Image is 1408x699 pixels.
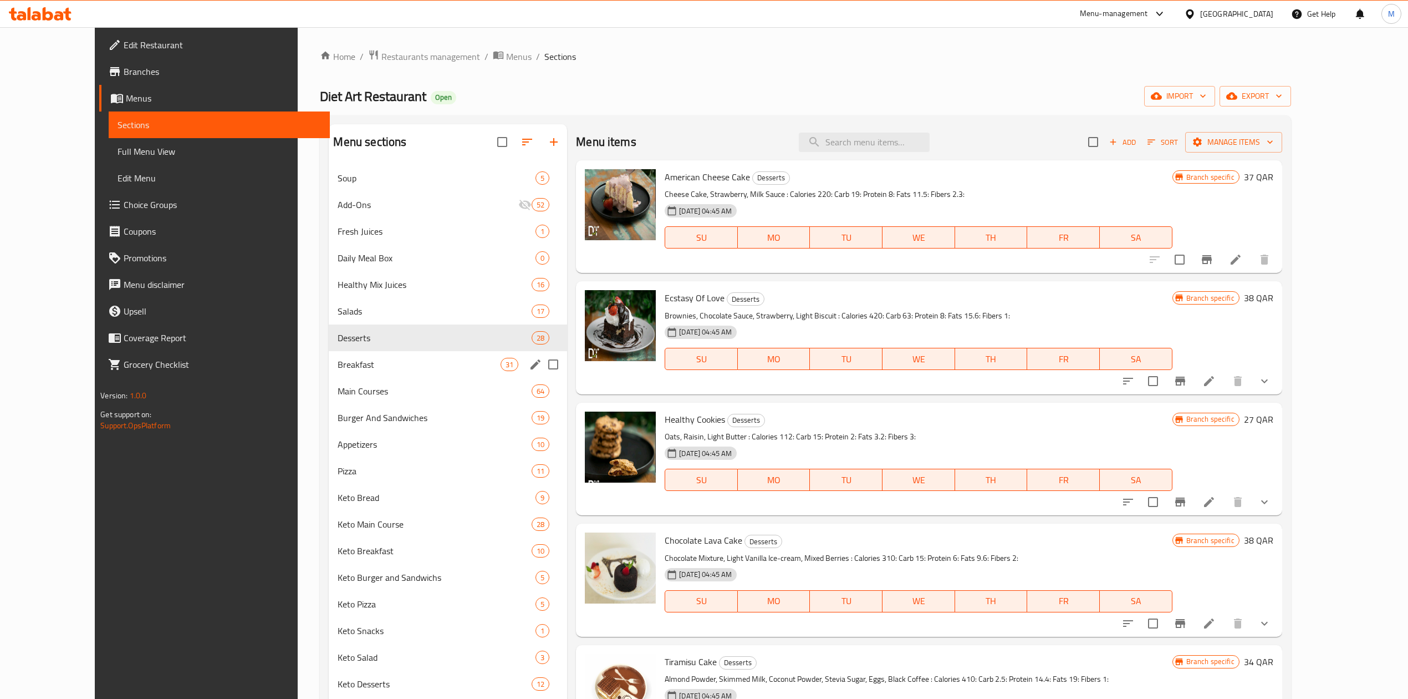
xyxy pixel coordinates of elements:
button: MO [738,348,810,370]
span: Keto Bread [338,491,535,504]
div: Healthy Mix Juices16 [329,271,567,298]
span: TH [960,230,1023,246]
span: Get support on: [100,407,151,422]
span: Branch specific [1182,656,1239,667]
button: sort-choices [1115,610,1141,637]
button: FR [1027,590,1100,612]
span: 1 [536,226,549,237]
img: Healthy Cookies [585,412,656,483]
span: 12 [532,679,549,690]
span: Keto Breakfast [338,544,532,558]
span: Full Menu View [118,145,321,158]
a: Edit menu item [1202,374,1216,388]
span: Branch specific [1182,172,1239,183]
span: TH [960,351,1023,367]
span: MO [742,351,806,367]
button: SA [1100,226,1172,249]
span: Ecstasy Of Love [665,290,725,306]
span: Healthy Mix Juices [338,278,532,291]
button: show more [1251,610,1278,637]
p: Brownies, Chocolate Sauce, Strawberry, Light Biscuit : Calories 420: Carb 63: Protein 8: Fats 15.... [665,309,1172,323]
div: Menu-management [1080,7,1148,21]
span: SU [670,230,733,246]
div: Desserts [727,292,764,306]
span: 5 [536,173,549,184]
div: Keto Snacks1 [329,617,567,644]
h2: Menu sections [333,134,406,150]
div: Keto Burger and Sandwichs5 [329,564,567,591]
button: Branch-specific-item [1193,246,1220,273]
span: Branch specific [1182,535,1239,546]
button: FR [1027,348,1100,370]
div: items [535,624,549,637]
span: MO [742,472,806,488]
span: Branch specific [1182,414,1239,424]
div: Daily Meal Box [338,251,535,265]
span: TH [960,472,1023,488]
h6: 37 QAR [1244,169,1273,185]
button: SA [1100,590,1172,612]
div: items [501,358,518,371]
span: Edit Menu [118,171,321,185]
div: Desserts [752,171,790,185]
span: Desserts [727,293,764,306]
button: SA [1100,469,1172,491]
div: Desserts [719,656,757,670]
span: 5 [536,599,549,610]
button: WE [882,348,955,370]
span: 9 [536,493,549,503]
span: 10 [532,439,549,450]
div: Breakfast [338,358,501,371]
a: Edit menu item [1202,495,1216,509]
span: Edit Restaurant [124,38,321,52]
button: FR [1027,226,1100,249]
span: SA [1104,593,1168,609]
button: SU [665,226,738,249]
button: Branch-specific-item [1167,489,1193,515]
div: Keto Burger and Sandwichs [338,571,535,584]
button: SA [1100,348,1172,370]
button: Sort [1145,134,1181,151]
a: Sections [109,112,330,138]
span: 11 [532,466,549,477]
div: items [532,278,549,291]
div: Add-Ons [338,198,518,211]
a: Support.OpsPlatform [100,418,171,433]
div: Soup5 [329,165,567,191]
div: Desserts [744,535,782,548]
img: American Cheese Cake [585,169,656,240]
span: Select section [1081,130,1105,154]
div: items [532,331,549,345]
button: TH [955,226,1028,249]
span: SA [1104,230,1168,246]
span: 1.0.0 [130,388,147,403]
span: Healthy Cookies [665,411,725,428]
button: TU [810,469,882,491]
span: TH [960,593,1023,609]
span: WE [887,230,951,246]
h6: 38 QAR [1244,290,1273,306]
button: MO [738,226,810,249]
span: Keto Main Course [338,518,532,531]
span: 64 [532,386,549,397]
div: items [532,677,549,691]
div: items [535,597,549,611]
button: import [1144,86,1215,107]
div: [GEOGRAPHIC_DATA] [1200,8,1273,20]
div: items [532,518,549,531]
a: Promotions [99,245,330,271]
span: Menus [506,50,532,63]
span: Select to update [1141,369,1165,393]
div: Keto Pizza [338,597,535,611]
a: Edit Menu [109,165,330,191]
button: delete [1225,489,1251,515]
a: Menu disclaimer [99,271,330,298]
div: Pizza11 [329,458,567,484]
span: SU [670,472,733,488]
span: [DATE] 04:45 AM [675,327,736,337]
span: import [1153,89,1206,103]
span: MO [742,230,806,246]
a: Full Menu View [109,138,330,165]
span: 1 [536,626,549,636]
